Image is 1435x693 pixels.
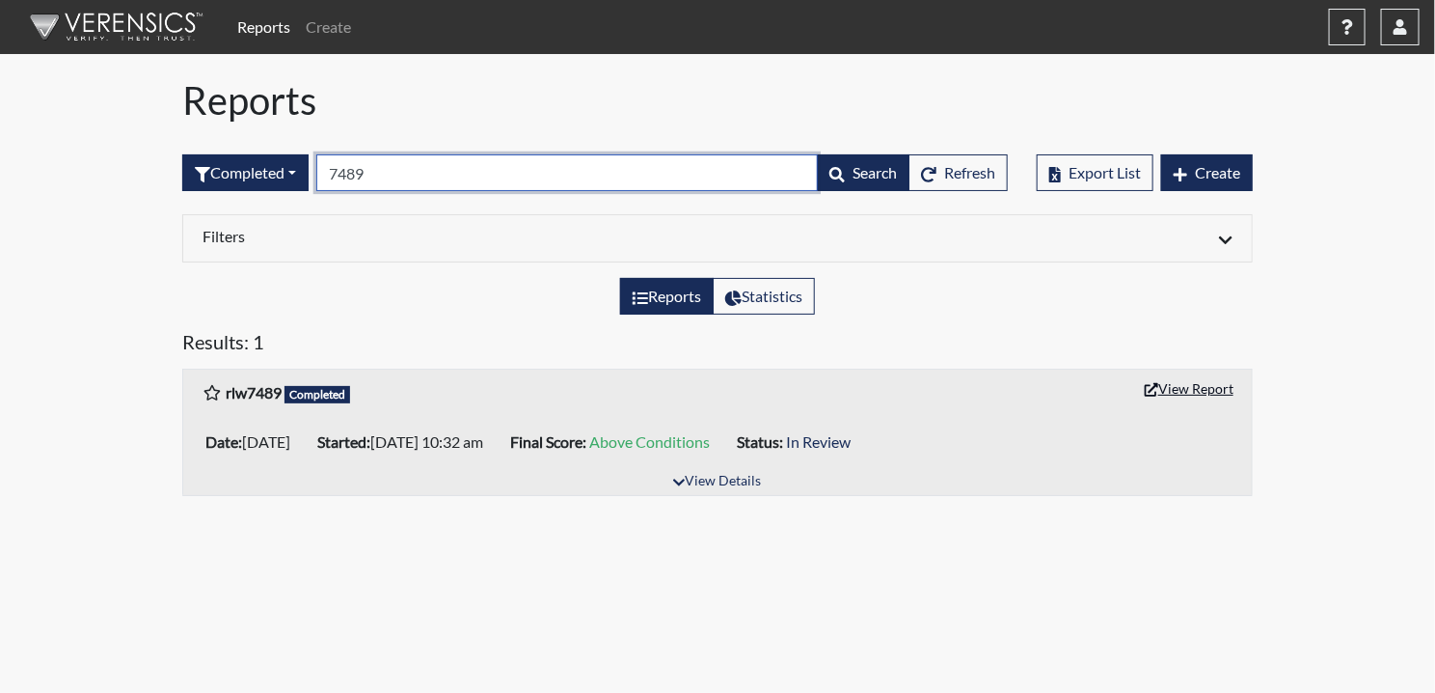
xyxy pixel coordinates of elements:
b: Date: [205,432,242,451]
div: Filter by interview status [182,154,309,191]
button: View Report [1136,374,1242,403]
button: Create [1161,154,1253,191]
span: Search [853,163,897,181]
h6: Filters [203,227,703,245]
span: In Review [786,432,851,451]
li: [DATE] 10:32 am [310,427,502,457]
button: View Details [664,469,770,495]
a: Reports [230,8,298,46]
span: Refresh [944,163,995,181]
div: Click to expand/collapse filters [188,227,1247,250]
b: Final Score: [510,432,586,451]
button: Export List [1037,154,1153,191]
span: Export List [1069,163,1141,181]
label: View the list of reports [620,278,714,315]
h1: Reports [182,77,1253,124]
a: Create [298,8,359,46]
label: View statistics about completed interviews [713,278,815,315]
span: Above Conditions [589,432,710,451]
button: Refresh [908,154,1008,191]
input: Search by Registration ID, Interview Number, or Investigation Name. [316,154,818,191]
b: rlw7489 [226,383,282,402]
span: Create [1195,163,1240,181]
button: Search [817,154,909,191]
button: Completed [182,154,309,191]
b: Started: [317,432,370,451]
span: Completed [284,386,350,403]
h5: Results: 1 [182,330,1253,361]
b: Status: [737,432,783,451]
li: [DATE] [198,427,310,457]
